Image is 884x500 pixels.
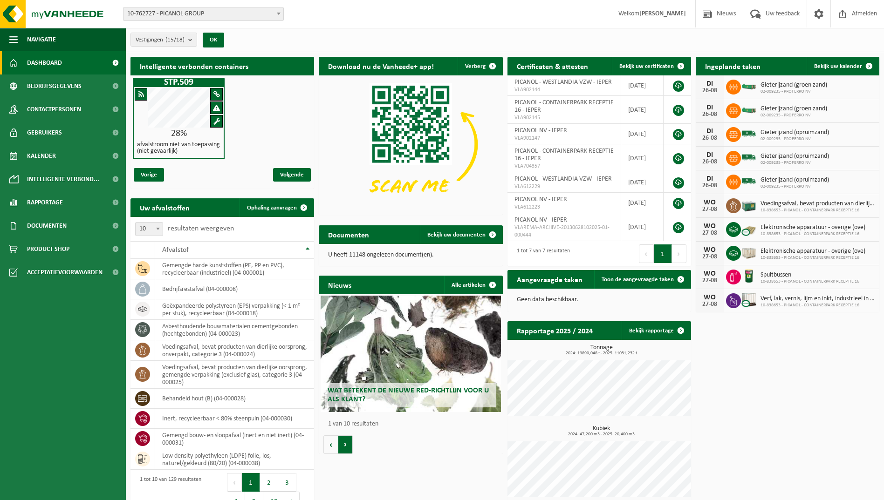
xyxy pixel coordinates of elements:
td: gemengd bouw- en sloopafval (inert en niet inert) (04-000031) [155,429,314,449]
td: gemengde harde kunststoffen (PE, PP en PVC), recycleerbaar (industrieel) (04-000001) [155,259,314,279]
img: BL-SO-LV [741,126,757,142]
td: [DATE] [621,96,664,124]
span: Contactpersonen [27,98,81,121]
button: Vorige [323,435,338,454]
span: Gieterijzand (opruimzand) [761,153,829,160]
h2: Download nu de Vanheede+ app! [319,57,443,75]
span: Bedrijfsgegevens [27,74,82,98]
span: Wat betekent de nieuwe RED-richtlijn voor u als klant? [328,387,489,403]
td: [DATE] [621,172,664,193]
button: Next [672,244,686,263]
span: 02-009235 - PROFERRO NV [761,89,827,95]
button: Previous [227,473,242,492]
span: PICANOL - CONTAINERPARK RECEPTIE 16 - IEPER [514,99,614,114]
a: Alle artikelen [444,276,502,294]
img: BL-SO-LV [741,149,757,165]
span: VLA902145 [514,114,614,122]
h3: Kubiek [512,426,691,437]
td: behandeld hout (B) (04-000028) [155,389,314,409]
h2: Aangevraagde taken [507,270,592,288]
span: Kalender [27,144,56,168]
span: Vestigingen [136,33,185,47]
span: VLA902147 [514,135,614,142]
span: Rapportage [27,191,63,214]
td: voedingsafval, bevat producten van dierlijke oorsprong, onverpakt, categorie 3 (04-000024) [155,340,314,361]
span: PICANOL NV - IEPER [514,196,567,203]
span: PICANOL NV - IEPER [514,216,567,223]
span: Toon de aangevraagde taken [602,277,674,283]
td: [DATE] [621,213,664,241]
span: Volgende [273,168,311,182]
td: [DATE] [621,144,664,172]
img: PB-IC-CU [741,292,757,308]
span: Acceptatievoorwaarden [27,261,103,284]
h2: Ingeplande taken [696,57,770,75]
span: 10-838653 - PICANOL - CONTAINERPARK RECEPTIE 16 [761,255,865,261]
span: 2024: 19890,048 t - 2025: 11031,232 t [512,351,691,356]
button: OK [203,33,224,47]
strong: [PERSON_NAME] [639,10,686,17]
span: Navigatie [27,28,56,51]
div: 26-08 [700,182,719,189]
span: Spuitbussen [761,271,859,279]
span: Bekijk uw certificaten [619,63,674,69]
span: VLAREMA-ARCHIVE-20130628102025-01-000444 [514,224,614,239]
span: Gebruikers [27,121,62,144]
div: WO [700,246,719,254]
div: 1 tot 7 van 7 resultaten [512,243,570,264]
td: bedrijfsrestafval (04-000008) [155,279,314,299]
span: 10-762727 - PICANOL GROUP [123,7,284,21]
p: Geen data beschikbaar. [517,297,682,303]
h4: afvalstroom niet van toepassing (niet gevaarlijk) [137,142,220,155]
span: 10-838653 - PICANOL - CONTAINERPARK RECEPTIE 16 [761,208,875,213]
span: Dashboard [27,51,62,74]
span: VLA612223 [514,203,614,211]
a: Ophaling aanvragen [240,198,313,217]
h2: Certificaten & attesten [507,57,597,75]
button: Vestigingen(15/18) [130,33,197,47]
a: Bekijk rapportage [622,321,690,340]
td: geëxpandeerde polystyreen (EPS) verpakking (< 1 m² per stuk), recycleerbaar (04-000018) [155,299,314,320]
div: DI [700,104,719,111]
span: Vorige [134,168,164,182]
span: Elektronische apparatuur - overige (ove) [761,224,865,231]
div: 27-08 [700,254,719,260]
button: Verberg [458,57,502,75]
div: DI [700,151,719,159]
div: 27-08 [700,230,719,236]
div: 26-08 [700,88,719,94]
span: Gieterijzand (groen zand) [761,105,827,113]
img: BL-SO-LV [741,173,757,189]
button: 2 [260,473,278,492]
span: Gieterijzand (opruimzand) [761,176,829,184]
span: Verf, lak, vernis, lijm en inkt, industrieel in ibc [761,295,875,303]
span: Intelligente verbond... [27,168,99,191]
div: 27-08 [700,301,719,308]
td: voedingsafval, bevat producten van dierlijke oorsprong, gemengde verpakking (exclusief glas), cat... [155,361,314,389]
span: VLA704357 [514,162,614,170]
a: Bekijk uw documenten [420,225,502,244]
div: WO [700,223,719,230]
img: PB-LB-0680-HPE-GN-01 [741,197,757,213]
p: 1 van 10 resultaten [328,421,498,427]
span: Elektronische apparatuur - overige (ove) [761,248,865,255]
span: Product Shop [27,237,69,261]
label: resultaten weergeven [168,225,234,232]
div: WO [700,270,719,277]
div: 26-08 [700,159,719,165]
span: Documenten [27,214,67,237]
div: 26-08 [700,111,719,118]
div: WO [700,199,719,206]
button: Previous [639,244,654,263]
span: 10-838653 - PICANOL - CONTAINERPARK RECEPTIE 16 [761,231,865,237]
a: Wat betekent de nieuwe RED-richtlijn voor u als klant? [321,296,500,412]
h2: Nieuws [319,276,361,294]
button: 3 [278,473,296,492]
td: [DATE] [621,193,664,213]
span: Gieterijzand (groen zand) [761,81,827,89]
count: (15/18) [165,37,185,43]
span: 02-009235 - PROFERRO NV [761,160,829,166]
div: 26-08 [700,135,719,142]
img: PB-WB-0960-WDN-00-00 [741,244,757,260]
p: U heeft 11148 ongelezen document(en). [328,252,493,258]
